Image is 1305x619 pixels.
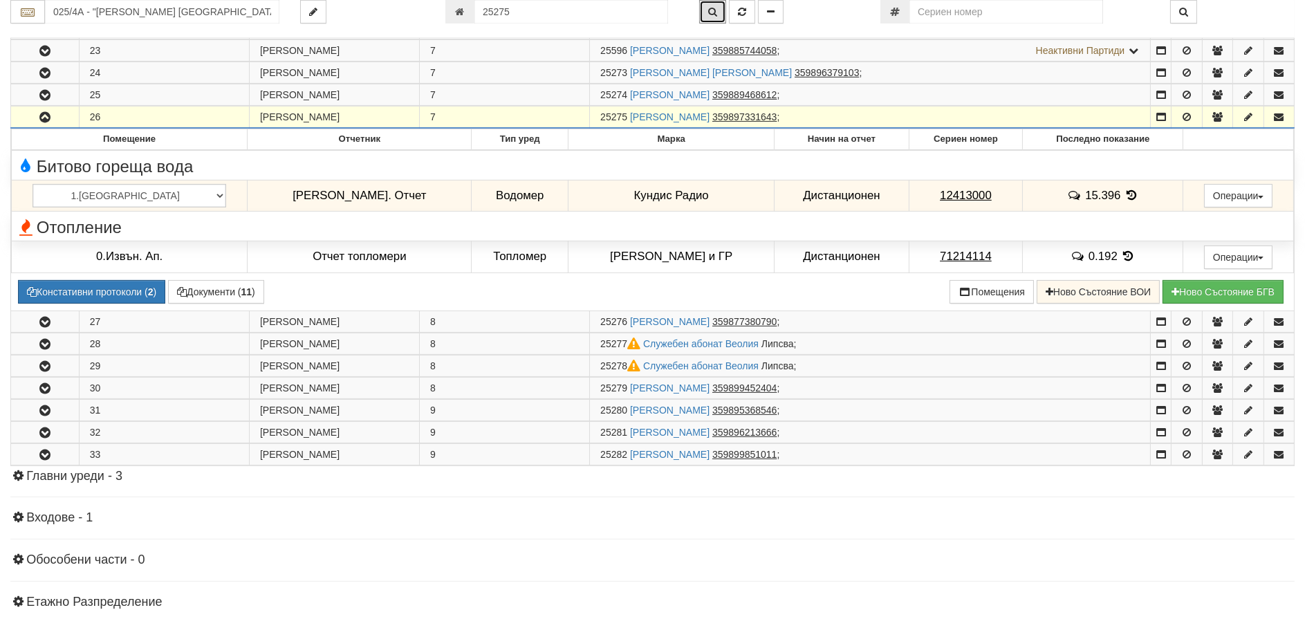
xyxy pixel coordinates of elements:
[950,280,1034,304] button: Помещения
[10,553,1295,567] h4: Обособени части - 0
[430,405,436,416] span: 9
[590,355,1151,376] td: ;
[600,316,627,327] span: Партида №
[1124,189,1139,202] span: История на показанията
[79,62,249,84] td: 24
[940,189,992,202] tcxspan: Call 12413000 via 3CX
[568,180,774,212] td: Кундис Радио
[1036,45,1125,56] span: Неактивни Партиди
[795,67,859,78] tcxspan: Call 359896379103 via 3CX
[79,421,249,443] td: 32
[630,427,710,438] a: [PERSON_NAME]
[712,89,777,100] tcxspan: Call 359889468612 via 3CX
[168,280,264,304] button: Документи (11)
[600,45,627,56] span: Партида №
[1204,184,1273,207] button: Операции
[1163,280,1284,304] button: Новo Състояние БГВ
[630,405,710,416] a: [PERSON_NAME]
[909,129,1023,150] th: Сериен номер
[568,241,774,272] td: [PERSON_NAME] и ГР
[630,111,710,122] a: [PERSON_NAME]
[430,449,436,460] span: 9
[600,67,627,78] span: Партида №
[249,443,419,465] td: [PERSON_NAME]
[712,405,777,416] tcxspan: Call 359895368546 via 3CX
[249,40,419,62] td: [PERSON_NAME]
[79,40,249,62] td: 23
[600,427,627,438] span: Партида №
[249,399,419,421] td: [PERSON_NAME]
[1089,250,1118,263] span: 0.192
[249,84,419,106] td: [PERSON_NAME]
[630,67,792,78] a: [PERSON_NAME] [PERSON_NAME]
[430,427,436,438] span: 9
[148,286,154,297] b: 2
[15,158,193,176] span: Битово гореща вода
[590,377,1151,398] td: ;
[472,241,568,272] td: Топломер
[472,180,568,212] td: Водомер
[600,449,627,460] span: Партида №
[430,316,436,327] span: 8
[600,360,643,371] span: Партида №
[630,449,710,460] a: [PERSON_NAME]
[249,62,419,84] td: [PERSON_NAME]
[1121,250,1136,263] span: История на показанията
[643,338,759,349] a: Служебен абонат Веолия
[472,129,568,150] th: Тип уред
[79,333,249,354] td: 28
[600,89,627,100] span: Партида №
[249,333,419,354] td: [PERSON_NAME]
[712,382,777,394] tcxspan: Call 359899452404 via 3CX
[600,405,627,416] span: Партида №
[293,189,426,202] span: [PERSON_NAME]. Отчет
[630,316,710,327] a: [PERSON_NAME]
[1085,189,1120,202] span: 15.396
[1067,189,1085,202] span: История на забележките
[249,311,419,332] td: [PERSON_NAME]
[241,286,252,297] b: 11
[590,311,1151,332] td: ;
[712,316,777,327] tcxspan: Call 359877380790 via 3CX
[10,511,1295,525] h4: Входове - 1
[12,129,248,150] th: Помещение
[761,360,794,371] span: Липсва
[79,355,249,376] td: 29
[15,219,122,237] span: Отопление
[630,89,710,100] a: [PERSON_NAME]
[18,280,165,304] button: Констативни протоколи (2)
[590,84,1151,106] td: ;
[249,107,419,129] td: [PERSON_NAME]
[430,360,436,371] span: 8
[1023,129,1183,150] th: Последно показание
[600,382,627,394] span: Партида №
[430,45,436,56] span: 7
[775,180,909,212] td: Дистанционен
[712,45,777,56] tcxspan: Call 359885744058 via 3CX
[1037,280,1160,304] button: Ново Състояние ВОИ
[590,107,1151,129] td: ;
[430,67,436,78] span: 7
[430,338,436,349] span: 8
[249,377,419,398] td: [PERSON_NAME]
[10,595,1295,609] h4: Етажно Разпределение
[643,360,759,371] a: Служебен абонат Веолия
[600,338,643,349] span: Партида №
[1204,246,1273,269] button: Операции
[568,129,774,150] th: Марка
[775,241,909,272] td: Дистанционен
[249,355,419,376] td: [PERSON_NAME]
[430,89,436,100] span: 7
[10,470,1295,483] h4: Главни уреди - 3
[248,129,472,150] th: Отчетник
[590,40,1151,62] td: ;
[1071,250,1089,263] span: История на забележките
[79,84,249,106] td: 25
[590,443,1151,465] td: ;
[775,129,909,150] th: Начин на отчет
[430,382,436,394] span: 8
[79,443,249,465] td: 33
[940,250,992,263] tcxspan: Call 71214114 via 3CX
[313,250,406,263] span: Отчет топломери
[79,377,249,398] td: 30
